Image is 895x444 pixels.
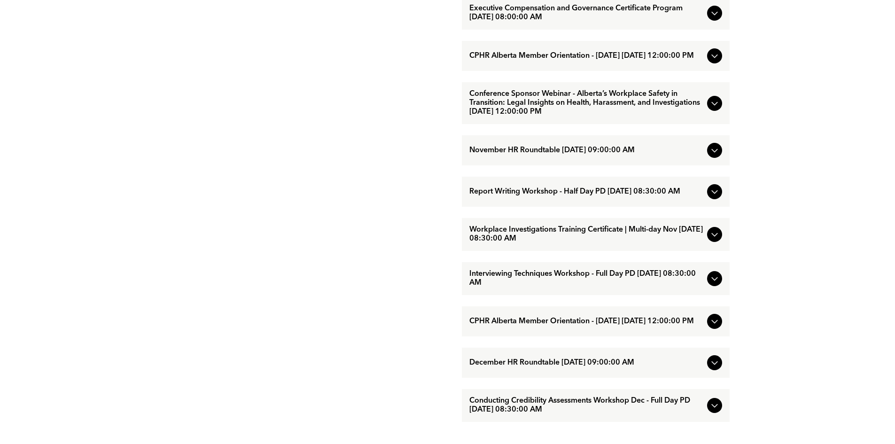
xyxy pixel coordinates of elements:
span: Report Writing Workshop - Half Day PD [DATE] 08:30:00 AM [469,187,703,196]
span: CPHR Alberta Member Orientation - [DATE] [DATE] 12:00:00 PM [469,317,703,326]
span: Interviewing Techniques Workshop - Full Day PD [DATE] 08:30:00 AM [469,270,703,288]
span: Executive Compensation and Governance Certificate Program [DATE] 08:00:00 AM [469,4,703,22]
span: CPHR Alberta Member Orientation - [DATE] [DATE] 12:00:00 PM [469,52,703,61]
span: Workplace Investigations Training Certificate | Multi-day Nov [DATE] 08:30:00 AM [469,226,703,243]
span: December HR Roundtable [DATE] 09:00:00 AM [469,358,703,367]
span: Conference Sponsor Webinar - Alberta’s Workplace Safety in Transition: Legal Insights on Health, ... [469,90,703,117]
span: November HR Roundtable [DATE] 09:00:00 AM [469,146,703,155]
span: Conducting Credibility Assessments Workshop Dec - Full Day PD [DATE] 08:30:00 AM [469,397,703,414]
